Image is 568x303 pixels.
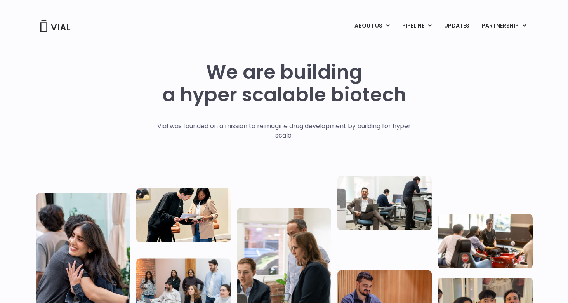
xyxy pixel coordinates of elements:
a: UPDATES [438,19,475,33]
img: Vial Logo [40,20,71,32]
a: PIPELINEMenu Toggle [396,19,438,33]
p: Vial was founded on a mission to reimagine drug development by building for hyper scale. [149,122,419,140]
img: Group of people playing whirlyball [438,214,532,268]
a: ABOUT USMenu Toggle [348,19,396,33]
img: Two people looking at a paper talking. [136,188,231,242]
h1: We are building a hyper scalable biotech [162,61,406,106]
a: PARTNERSHIPMenu Toggle [476,19,532,33]
img: Three people working in an office [337,176,432,230]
